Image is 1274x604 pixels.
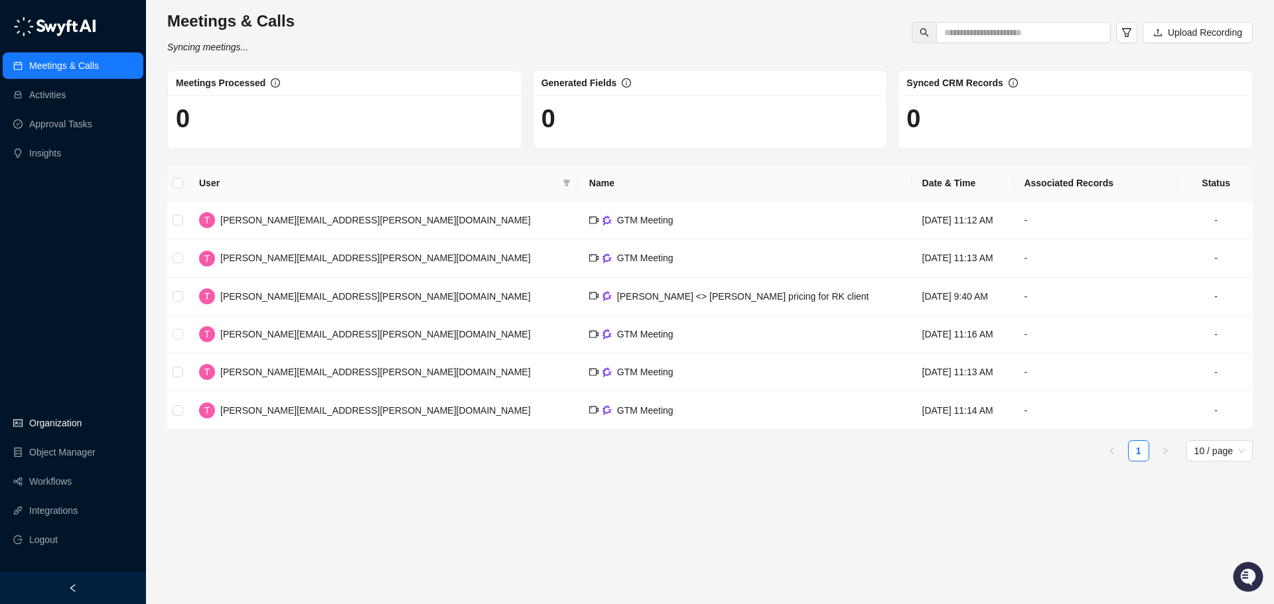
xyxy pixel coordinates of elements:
td: - [1013,316,1179,353]
td: [DATE] 11:12 AM [912,202,1014,239]
span: [PERSON_NAME][EMAIL_ADDRESS][PERSON_NAME][DOMAIN_NAME] [220,367,531,377]
td: - [1179,278,1253,316]
i: Syncing meetings... [167,42,248,52]
td: - [1013,239,1179,277]
img: gong-Dwh8HbPa.png [602,215,612,225]
a: Workflows [29,468,72,495]
span: filter [560,173,573,193]
div: 📚 [13,187,24,198]
td: [DATE] 11:16 AM [912,316,1014,353]
span: Docs [27,186,49,199]
a: Meetings & Calls [29,52,99,79]
span: Logout [29,526,58,553]
span: T [204,289,210,304]
span: [PERSON_NAME][EMAIL_ADDRESS][PERSON_NAME][DOMAIN_NAME] [220,405,531,416]
button: Upload Recording [1143,22,1253,43]
span: Meetings Processed [176,78,265,88]
img: 5124521997842_fc6d7dfcefe973c2e489_88.png [13,120,37,144]
span: [PERSON_NAME][EMAIL_ADDRESS][PERSON_NAME][DOMAIN_NAME] [220,253,531,263]
a: 📚Docs [8,180,54,204]
span: T [204,327,210,341]
td: - [1179,202,1253,239]
a: Insights [29,140,61,166]
span: info-circle [622,78,631,88]
td: - [1179,316,1253,353]
span: T [204,365,210,379]
span: GTM Meeting [617,253,673,263]
h1: 0 [906,103,1244,134]
button: Start new chat [226,124,242,140]
span: left [68,583,78,593]
th: Associated Records [1013,165,1179,202]
img: gong-Dwh8HbPa.png [602,367,612,377]
img: gong-Dwh8HbPa.png [602,329,612,339]
th: Status [1179,165,1253,202]
div: We're available if you need us! [45,133,168,144]
span: video-camera [589,253,599,263]
h2: How can we help? [13,74,242,95]
button: right [1155,440,1176,461]
img: logo-05li4sbe.png [13,17,96,36]
td: [DATE] 11:13 AM [912,353,1014,391]
a: 1 [1129,441,1149,461]
span: Pylon [132,218,161,228]
a: Approval Tasks [29,111,92,137]
img: gong-Dwh8HbPa.png [602,291,612,301]
td: [DATE] 11:13 AM [912,239,1014,277]
iframe: Open customer support [1232,560,1267,596]
span: Status [73,186,102,199]
td: - [1013,278,1179,316]
div: Start new chat [45,120,218,133]
td: - [1179,391,1253,429]
td: [DATE] 11:14 AM [912,391,1014,429]
span: GTM Meeting [617,215,673,225]
span: [PERSON_NAME][EMAIL_ADDRESS][PERSON_NAME][DOMAIN_NAME] [220,291,531,302]
span: GTM Meeting [617,329,673,339]
h3: Meetings & Calls [167,11,295,32]
span: video-camera [589,367,599,377]
th: Date & Time [912,165,1014,202]
span: upload [1153,28,1163,37]
span: Synced CRM Records [906,78,1003,88]
span: T [204,403,210,418]
span: Upload Recording [1168,25,1242,40]
span: 10 / page [1194,441,1245,461]
th: Name [579,165,912,202]
span: Generated Fields [541,78,617,88]
span: info-circle [271,78,280,88]
li: 1 [1128,440,1149,461]
img: gong-Dwh8HbPa.png [602,405,612,415]
span: video-camera [589,405,599,414]
span: filter [563,179,571,187]
td: - [1013,353,1179,391]
td: - [1013,202,1179,239]
span: GTM Meeting [617,367,673,377]
img: Swyft AI [13,13,40,40]
li: Previous Page [1101,440,1123,461]
li: Next Page [1155,440,1176,461]
a: Activities [29,82,66,108]
span: T [204,251,210,266]
span: video-camera [589,291,599,300]
span: [PERSON_NAME][EMAIL_ADDRESS][PERSON_NAME][DOMAIN_NAME] [220,329,531,339]
span: left [1108,447,1116,455]
div: 📶 [60,187,70,198]
h1: 0 [176,103,514,134]
td: - [1013,391,1179,429]
span: filter [1121,27,1132,38]
span: T [204,213,210,227]
td: - [1179,239,1253,277]
a: Powered byPylon [94,217,161,228]
span: right [1161,447,1169,455]
h1: 0 [541,103,879,134]
td: - [1179,353,1253,391]
span: [PERSON_NAME] <> [PERSON_NAME] pricing for RK client [617,291,869,302]
div: Page Size [1186,440,1253,461]
span: search [920,28,929,37]
a: 📶Status [54,180,107,204]
span: logout [13,535,23,544]
span: video-camera [589,215,599,225]
a: Organization [29,410,82,436]
img: gong-Dwh8HbPa.png [602,253,612,263]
